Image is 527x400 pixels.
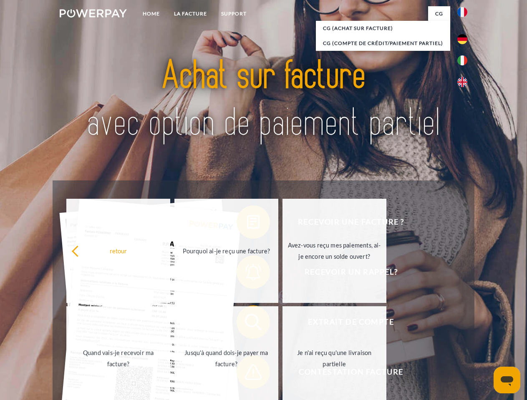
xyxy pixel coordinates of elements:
[457,77,467,87] img: en
[494,367,520,393] iframe: Bouton de lancement de la fenêtre de messagerie
[214,6,254,21] a: Support
[179,245,273,256] div: Pourquoi ai-je reçu une facture?
[71,347,165,370] div: Quand vais-je recevoir ma facture?
[71,245,165,256] div: retour
[167,6,214,21] a: LA FACTURE
[80,40,447,160] img: title-powerpay_fr.svg
[136,6,167,21] a: Home
[60,9,127,17] img: logo-powerpay-white.svg
[282,199,386,303] a: Avez-vous reçu mes paiements, ai-je encore un solde ouvert?
[457,55,467,65] img: it
[316,36,450,51] a: CG (Compte de crédit/paiement partiel)
[179,347,273,370] div: Jusqu'à quand dois-je payer ma facture?
[287,240,381,262] div: Avez-vous reçu mes paiements, ai-je encore un solde ouvert?
[457,7,467,17] img: fr
[428,6,450,21] a: CG
[457,34,467,44] img: de
[287,347,381,370] div: Je n'ai reçu qu'une livraison partielle
[316,21,450,36] a: CG (achat sur facture)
